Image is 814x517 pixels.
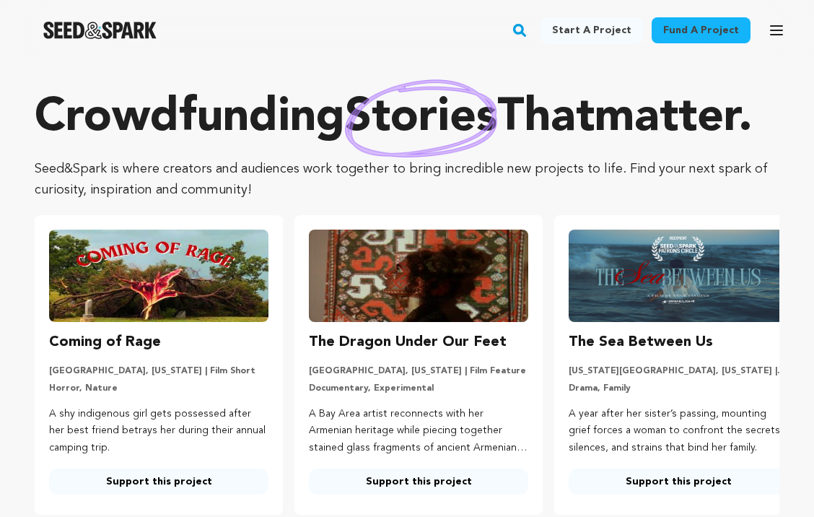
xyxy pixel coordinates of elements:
img: Seed&Spark Logo Dark Mode [43,22,157,39]
p: Horror, Nature [49,383,268,394]
p: A Bay Area artist reconnects with her Armenian heritage while piecing together stained glass frag... [309,406,528,457]
a: Fund a project [652,17,750,43]
p: [US_STATE][GEOGRAPHIC_DATA], [US_STATE] | Film Short [569,365,788,377]
a: Support this project [49,469,268,495]
img: hand sketched image [345,79,497,158]
a: Start a project [541,17,643,43]
p: A year after her sister’s passing, mounting grief forces a woman to confront the secrets, silence... [569,406,788,457]
p: [GEOGRAPHIC_DATA], [US_STATE] | Film Feature [309,365,528,377]
img: The Dragon Under Our Feet image [309,230,528,322]
p: Drama, Family [569,383,788,394]
p: Seed&Spark is where creators and audiences work together to bring incredible new projects to life... [35,159,779,201]
img: The Sea Between Us image [569,230,788,322]
img: Coming of Rage image [49,230,268,322]
h3: The Dragon Under Our Feet [309,331,507,354]
h3: The Sea Between Us [569,331,713,354]
p: A shy indigenous girl gets possessed after her best friend betrays her during their annual campin... [49,406,268,457]
h3: Coming of Rage [49,331,161,354]
a: Support this project [569,469,788,495]
span: matter [595,95,738,142]
p: Crowdfunding that . [35,90,779,147]
a: Support this project [309,469,528,495]
a: Seed&Spark Homepage [43,22,157,39]
p: [GEOGRAPHIC_DATA], [US_STATE] | Film Short [49,365,268,377]
p: Documentary, Experimental [309,383,528,394]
